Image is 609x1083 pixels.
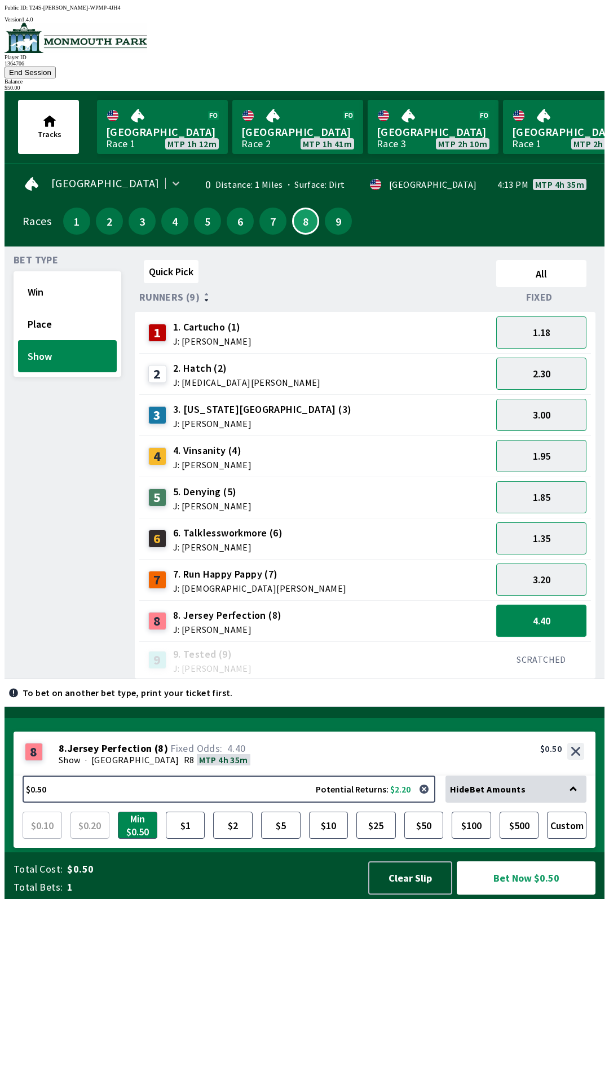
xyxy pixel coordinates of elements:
button: 1.18 [496,316,586,349]
span: 2.30 [533,367,550,380]
span: Hide Bet Amounts [450,783,526,795]
span: 1 [67,881,358,894]
span: 1. Cartucho (1) [173,320,251,334]
div: 8 [148,612,166,630]
button: 3 [129,208,156,235]
span: 7 [262,217,284,225]
span: 1.95 [533,450,550,463]
div: Player ID [5,54,604,60]
span: [GEOGRAPHIC_DATA] [241,125,354,139]
span: 4.40 [227,742,246,755]
button: $50 [404,812,444,839]
span: $25 [359,815,393,836]
div: 7 [148,571,166,589]
span: 7. Run Happy Pappy (7) [173,567,347,582]
div: Race 1 [106,139,135,148]
button: 4.40 [496,605,586,637]
span: $2 [216,815,250,836]
span: $500 [502,815,536,836]
span: $10 [312,815,346,836]
button: 9 [325,208,352,235]
span: J: [PERSON_NAME] [173,625,282,634]
div: 3 [148,406,166,424]
div: Race 2 [241,139,271,148]
span: Custom [550,815,584,836]
button: Quick Pick [144,260,198,283]
span: 9 [328,217,349,225]
p: To bet on another bet type, print your ticket first. [23,688,233,697]
div: 1364706 [5,60,604,67]
button: 1 [63,208,90,235]
span: Total Bets: [14,881,63,894]
span: [GEOGRAPHIC_DATA] [91,754,179,765]
img: venue logo [5,23,147,53]
span: 6. Talklessworkmore (6) [173,526,283,540]
button: 6 [227,208,254,235]
span: 1.85 [533,491,550,504]
span: ( 8 ) [155,743,168,754]
span: Place [28,318,107,331]
button: 1.35 [496,522,586,554]
span: 3. [US_STATE][GEOGRAPHIC_DATA] (3) [173,402,352,417]
span: · [85,754,87,765]
button: 1.95 [496,440,586,472]
div: Race 1 [512,139,541,148]
span: 3.20 [533,573,550,586]
button: $500 [500,812,539,839]
div: 0 [196,180,211,189]
span: 8 [296,218,315,224]
span: T24S-[PERSON_NAME]-WPMP-4JH4 [29,5,121,11]
span: 4 [164,217,186,225]
span: MTP 1h 12m [167,139,217,148]
span: 1.18 [533,326,550,339]
span: 1.35 [533,532,550,545]
span: J: [MEDICAL_DATA][PERSON_NAME] [173,378,321,387]
div: 6 [148,530,166,548]
span: [GEOGRAPHIC_DATA] [106,125,219,139]
button: Bet Now $0.50 [457,861,595,895]
span: 8. Jersey Perfection (8) [173,608,282,623]
div: Races [23,217,51,226]
span: $1 [169,815,202,836]
button: $5 [261,812,301,839]
span: Runners (9) [139,293,200,302]
div: [GEOGRAPHIC_DATA] [389,180,477,189]
span: 9. Tested (9) [173,647,251,662]
button: Show [18,340,117,372]
div: Version 1.4.0 [5,16,604,23]
span: Bet Type [14,256,58,265]
div: Balance [5,78,604,85]
span: 1 [66,217,87,225]
span: J: [PERSON_NAME] [173,337,251,346]
span: MTP 2h 10m [438,139,487,148]
button: Win [18,276,117,308]
span: 6 [230,217,251,225]
span: [GEOGRAPHIC_DATA] [51,179,160,188]
button: 3.20 [496,563,586,596]
button: 8 [292,208,319,235]
div: SCRATCHED [496,654,586,665]
span: Quick Pick [149,265,193,278]
a: [GEOGRAPHIC_DATA]Race 2MTP 1h 41m [232,100,363,154]
span: 2 [99,217,120,225]
span: 8 . [59,743,68,754]
span: J: [PERSON_NAME] [173,664,251,673]
a: [GEOGRAPHIC_DATA]Race 3MTP 2h 10m [368,100,498,154]
span: Win [28,285,107,298]
span: 3.00 [533,408,550,421]
div: 4 [148,447,166,465]
span: [GEOGRAPHIC_DATA] [377,125,489,139]
span: Show [59,754,81,765]
div: Public ID: [5,5,604,11]
span: J: [PERSON_NAME] [173,501,251,510]
span: 3 [131,217,153,225]
span: J: [PERSON_NAME] [173,460,251,469]
span: $0.50 [67,862,358,876]
button: 5 [194,208,221,235]
button: $25 [356,812,396,839]
button: 4 [161,208,188,235]
span: All [501,267,581,280]
span: MTP 1h 41m [303,139,352,148]
a: [GEOGRAPHIC_DATA]Race 1MTP 1h 12m [97,100,228,154]
button: Clear Slip [368,861,452,895]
